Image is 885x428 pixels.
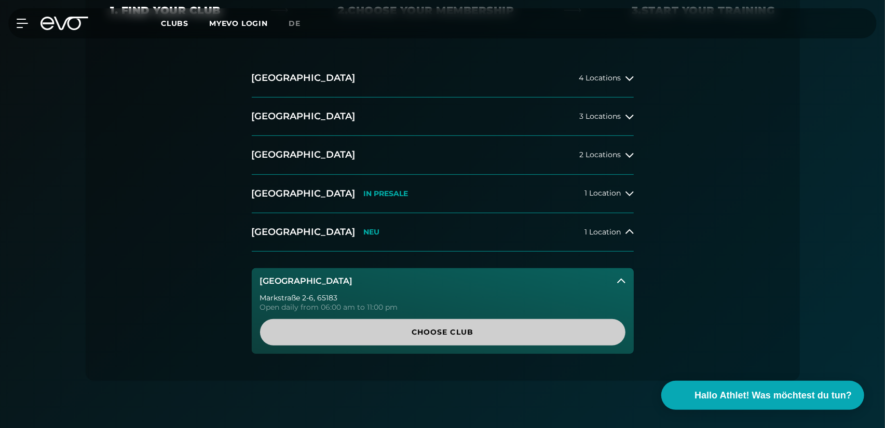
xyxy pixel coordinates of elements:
a: de [289,18,313,30]
button: [GEOGRAPHIC_DATA]NEU1 Location [252,213,634,252]
span: Clubs [161,19,188,28]
span: 1 Location [585,228,621,236]
button: [GEOGRAPHIC_DATA]2 Locations [252,136,634,174]
h2: [GEOGRAPHIC_DATA] [252,110,356,123]
span: 4 Locations [579,74,621,82]
a: Clubs [161,18,209,28]
span: Hallo Athlet! Was möchtest du tun? [695,389,852,403]
p: NEU [364,228,380,237]
div: Markstraße 2-6 , 65183 [260,294,625,301]
span: de [289,19,301,28]
button: [GEOGRAPHIC_DATA]4 Locations [252,59,634,98]
h3: [GEOGRAPHIC_DATA] [260,277,353,286]
h2: [GEOGRAPHIC_DATA] [252,72,356,85]
button: [GEOGRAPHIC_DATA] [252,268,634,294]
button: [GEOGRAPHIC_DATA]IN PRESALE1 Location [252,175,634,213]
span: 1 Location [585,189,621,197]
button: Hallo Athlet! Was möchtest du tun? [661,381,864,410]
span: 2 Locations [580,151,621,159]
a: Choose Club [260,319,625,346]
h2: [GEOGRAPHIC_DATA] [252,226,356,239]
a: MYEVO LOGIN [209,19,268,28]
h2: [GEOGRAPHIC_DATA] [252,148,356,161]
span: Choose Club [285,327,601,338]
button: [GEOGRAPHIC_DATA]3 Locations [252,98,634,136]
h2: [GEOGRAPHIC_DATA] [252,187,356,200]
p: IN PRESALE [364,189,409,198]
div: Open daily from 06:00 am to 11:00 pm [260,303,625,311]
span: 3 Locations [580,113,621,120]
